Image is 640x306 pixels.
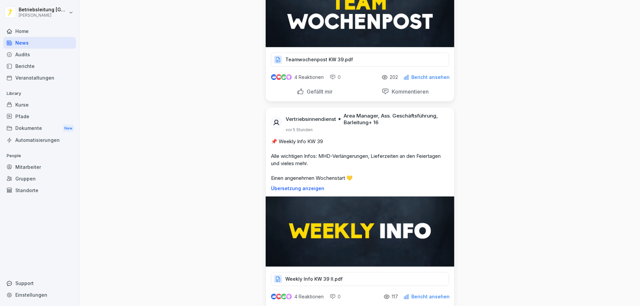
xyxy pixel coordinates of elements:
p: Weekly Info KW 39 II.pdf [285,276,343,282]
p: 117 [392,294,398,299]
p: People [3,151,76,161]
img: inspiring [286,74,292,80]
p: Bericht ansehen [411,294,450,299]
a: Gruppen [3,173,76,184]
div: Dokumente [3,122,76,135]
div: New [63,125,74,132]
p: Vertriebsinnendienst [286,116,336,123]
div: 0 [330,293,341,300]
a: DokumenteNew [3,122,76,135]
p: Area Manager, Ass. Geschäftsführung, Barleitung + 16 [344,113,446,126]
a: Teamwochenpost KW 39.pdf [271,58,449,65]
a: Mitarbeiter [3,161,76,173]
p: [PERSON_NAME] [19,13,67,18]
img: love [276,294,281,299]
p: Gefällt mir [304,88,333,95]
p: 📌 Weekly Info KW 39 Alle wichtigen Infos: MHD-Verlängerungen, Lieferzeiten an den Feiertagen und ... [271,138,449,182]
p: Bericht ansehen [411,75,450,80]
img: celebrate [281,294,287,299]
p: 4 Reaktionen [294,75,324,80]
a: News [3,37,76,49]
p: Teamwochenpost KW 39.pdf [285,56,353,63]
img: like [271,294,276,299]
div: 0 [330,74,341,81]
a: Standorte [3,184,76,196]
a: Einstellungen [3,289,76,301]
img: inspiring [286,294,292,300]
img: celebrate [281,74,287,80]
a: Veranstaltungen [3,72,76,84]
p: 4 Reaktionen [294,294,324,299]
p: Library [3,88,76,99]
p: 202 [390,75,398,80]
a: Automatisierungen [3,134,76,146]
div: Support [3,277,76,289]
a: Berichte [3,60,76,72]
a: Home [3,25,76,37]
a: Kurse [3,99,76,111]
a: Audits [3,49,76,60]
img: like [271,75,276,80]
p: Betriebsleitung [GEOGRAPHIC_DATA] [19,7,67,13]
img: love [276,75,281,80]
p: Kommentieren [389,88,429,95]
p: vor 5 Stunden [286,127,313,133]
a: Weekly Info KW 39 II.pdf [271,278,449,284]
p: Übersetzung anzeigen [271,186,449,191]
a: Pfade [3,111,76,122]
img: c31u2p2qoqpfv4dnx9j6dtk8.png [266,196,454,267]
